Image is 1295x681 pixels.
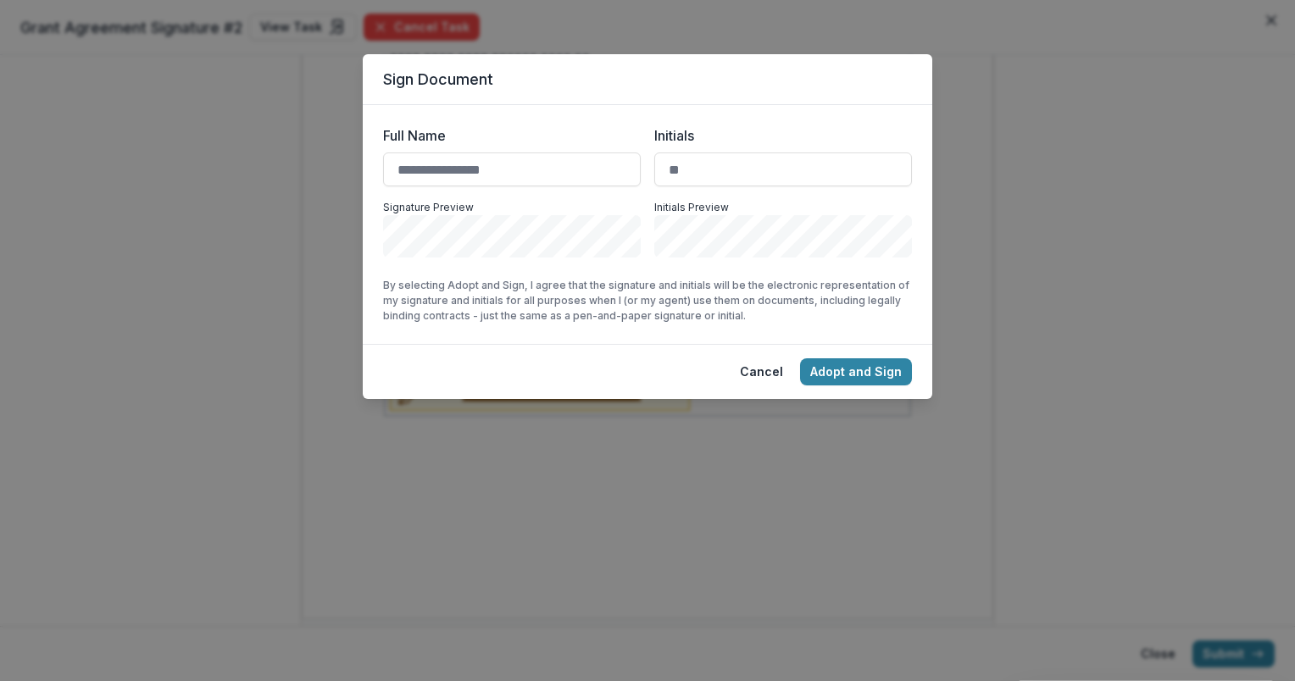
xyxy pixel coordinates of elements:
label: Initials [654,125,902,146]
button: Adopt and Sign [800,358,912,385]
p: Signature Preview [383,200,641,215]
header: Sign Document [363,54,932,105]
button: Cancel [730,358,793,385]
label: Full Name [383,125,631,146]
p: Initials Preview [654,200,912,215]
p: By selecting Adopt and Sign, I agree that the signature and initials will be the electronic repre... [383,278,912,324]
